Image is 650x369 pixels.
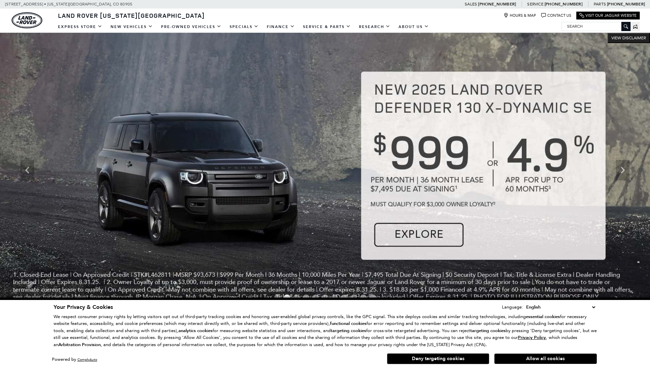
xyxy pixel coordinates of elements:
span: Go to slide 7 [331,295,338,301]
a: [PHONE_NUMBER] [607,1,645,7]
p: We respect consumer privacy rights by letting visitors opt out of third-party tracking cookies an... [54,313,597,348]
a: [PHONE_NUMBER] [545,1,582,7]
u: Privacy Policy [518,334,546,341]
a: Finance [263,21,299,33]
select: Language Select [524,303,597,311]
button: VIEW DISCLAIMER [607,33,650,43]
a: Contact Us [541,13,571,18]
span: Go to slide 8 [341,295,348,301]
div: Language: [502,305,523,309]
span: Your Privacy & Cookies [54,303,113,311]
div: Next [616,160,630,180]
a: Service & Parts [299,21,355,33]
a: Land Rover [US_STATE][GEOGRAPHIC_DATA] [54,11,209,19]
strong: targeting cookies [470,328,506,334]
div: Powered by [52,357,97,362]
a: Visit Our Jaguar Website [579,13,637,18]
a: land-rover [12,12,42,28]
strong: functional cookies [330,320,366,327]
span: Sales [465,2,477,6]
a: Privacy Policy [518,335,546,340]
span: Land Rover [US_STATE][GEOGRAPHIC_DATA] [58,11,205,19]
span: Service [527,2,543,6]
span: Go to slide 3 [293,295,300,301]
div: Previous [20,160,34,180]
a: Specials [226,21,263,33]
span: Go to slide 5 [312,295,319,301]
a: Pre-Owned Vehicles [157,21,226,33]
button: Allow all cookies [494,354,597,364]
input: Search [562,22,630,30]
span: Go to slide 1 [274,295,281,301]
span: Go to slide 10 [360,295,367,301]
img: Land Rover [12,12,42,28]
span: Parts [594,2,606,6]
strong: targeting cookies [331,328,366,334]
strong: analytics cookies [178,328,213,334]
span: Go to slide 2 [284,295,290,301]
strong: Arbitration Provision [58,342,101,348]
nav: Main Navigation [54,21,433,33]
a: [STREET_ADDRESS] • [US_STATE][GEOGRAPHIC_DATA], CO 80905 [5,2,132,6]
a: EXPRESS STORE [54,21,106,33]
button: Deny targeting cookies [387,353,489,364]
span: VIEW DISCLAIMER [611,35,646,41]
a: About Us [394,21,433,33]
a: Hours & Map [504,13,536,18]
span: Go to slide 6 [322,295,329,301]
a: Research [355,21,394,33]
strong: essential cookies [526,314,560,320]
a: [PHONE_NUMBER] [478,1,516,7]
span: Go to slide 4 [303,295,309,301]
a: ComplyAuto [77,357,97,362]
a: New Vehicles [106,21,157,33]
span: Go to slide 11 [370,295,376,301]
span: Go to slide 9 [350,295,357,301]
